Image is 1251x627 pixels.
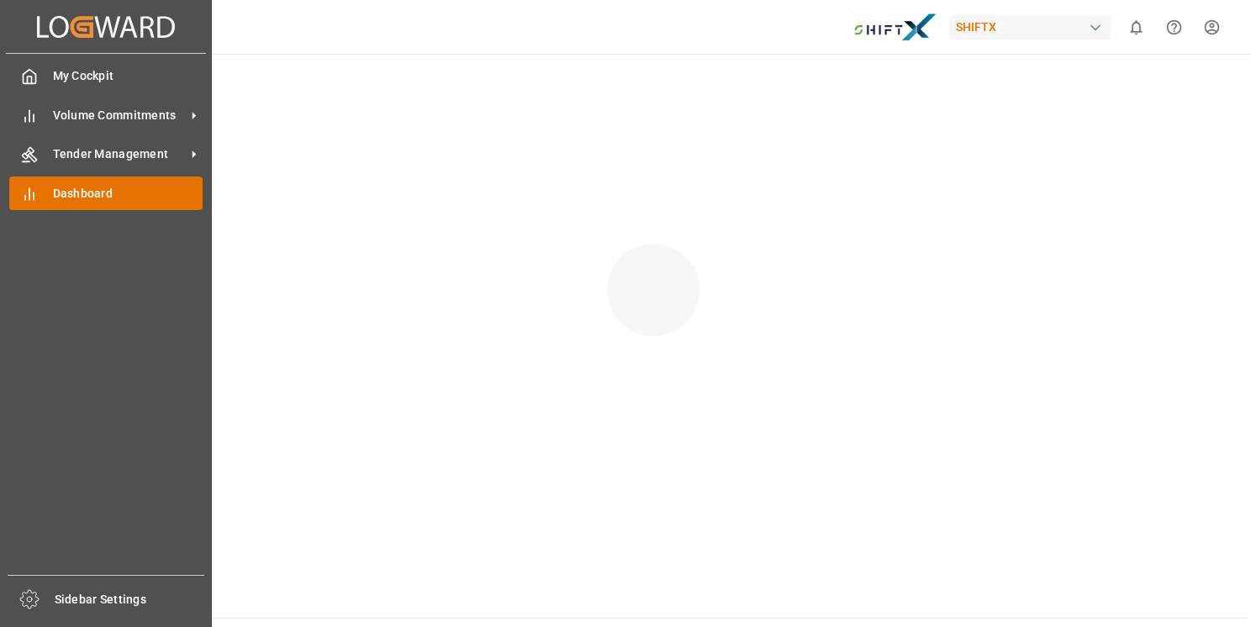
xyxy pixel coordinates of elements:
span: Tender Management [53,145,186,163]
img: Bildschirmfoto%202024-11-13%20um%2009.31.44.png_1731487080.png [853,13,937,42]
span: Sidebar Settings [55,591,205,609]
button: show 0 new notifications [1117,8,1155,46]
div: SHIFTX [949,15,1111,40]
span: My Cockpit [53,67,203,85]
span: Volume Commitments [53,107,186,124]
a: My Cockpit [9,60,203,92]
span: Dashboard [53,185,203,203]
button: Help Center [1155,8,1193,46]
a: Dashboard [9,177,203,209]
button: SHIFTX [949,11,1117,43]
